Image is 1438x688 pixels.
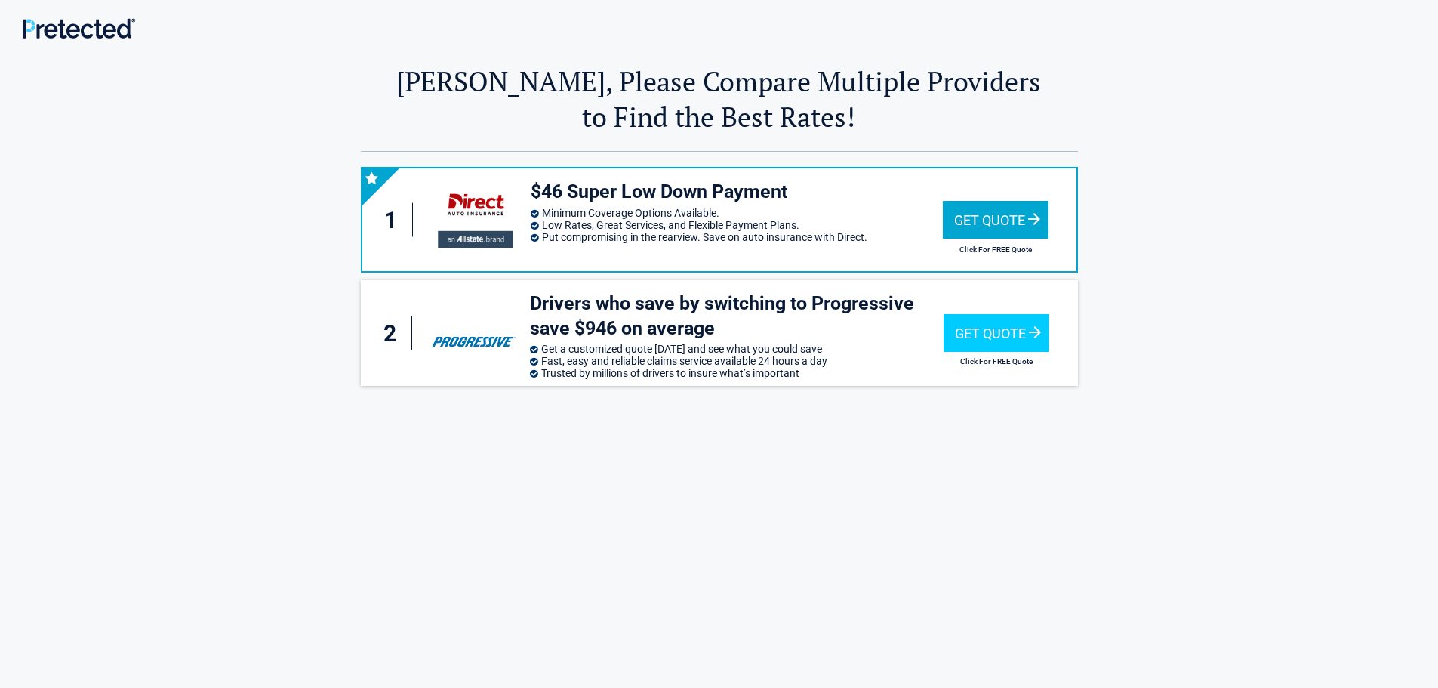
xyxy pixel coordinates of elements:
[530,355,944,367] li: Fast, easy and reliable claims service available 24 hours a day
[530,292,944,341] h3: Drivers who save by switching to Progressive save $946 on average
[531,231,943,243] li: Put compromising in the rearview. Save on auto insurance with Direct.
[531,219,943,231] li: Low Rates, Great Services, and Flexible Payment Plans.
[530,367,944,379] li: Trusted by millions of drivers to insure what’s important
[23,18,135,39] img: Main Logo
[944,314,1049,352] div: Get Quote
[531,207,943,219] li: Minimum Coverage Options Available.
[530,343,944,355] li: Get a customized quote [DATE] and see what you could save
[376,316,412,350] div: 2
[361,63,1078,134] h2: [PERSON_NAME], Please Compare Multiple Providers to Find the Best Rates!
[531,180,943,205] h3: $46 Super Low Down Payment
[944,357,1049,366] h2: Click For FREE Quote
[425,310,522,356] img: progressive's logo
[943,245,1048,254] h2: Click For FREE Quote
[943,201,1048,239] div: Get Quote
[426,182,522,257] img: directauto's logo
[377,203,414,237] div: 1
